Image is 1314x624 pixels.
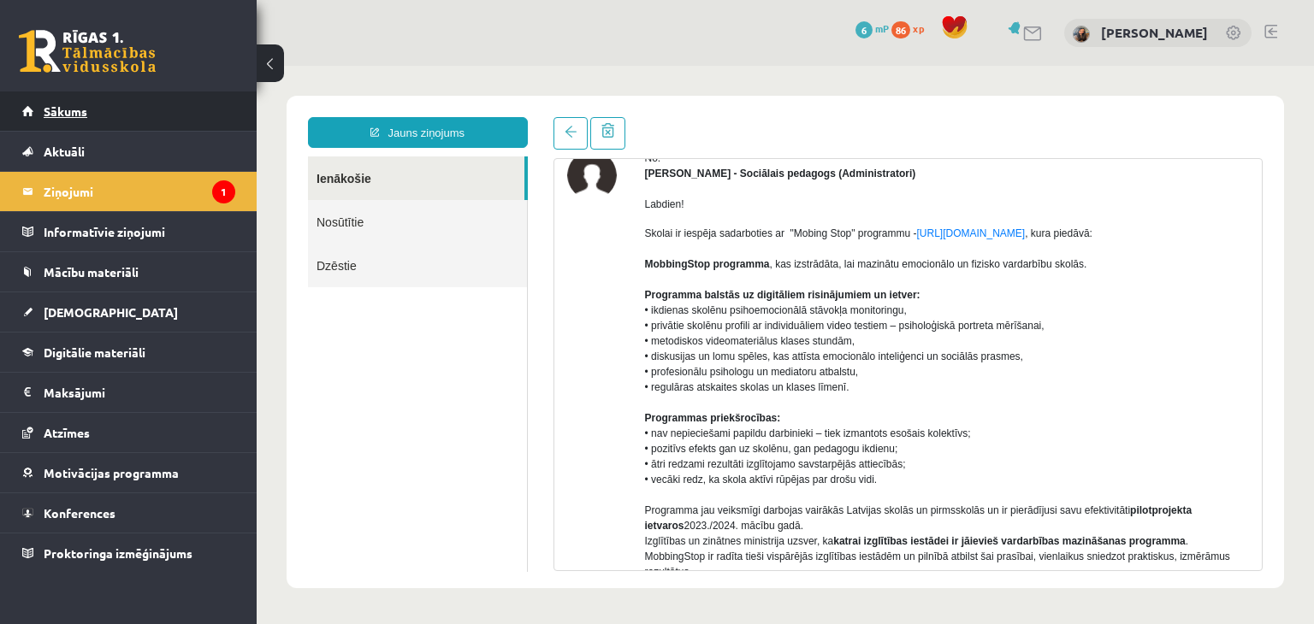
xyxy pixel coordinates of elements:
[22,212,235,251] a: Informatīvie ziņojumi
[44,304,178,320] span: [DEMOGRAPHIC_DATA]
[388,346,524,358] b: Programmas priekšrocības:
[22,252,235,291] a: Mācību materiāli
[44,505,115,521] span: Konferences
[44,144,85,159] span: Aktuāli
[891,21,932,35] a: 86 xp
[1101,24,1208,41] a: [PERSON_NAME]
[22,373,235,412] a: Maksājumi
[22,91,235,131] a: Sākums
[22,453,235,492] a: Motivācijas programma
[19,30,156,73] a: Rīgas 1. Tālmācības vidusskola
[311,85,360,134] img: Dagnija Gaubšteina - Sociālais pedagogs
[388,102,660,114] strong: [PERSON_NAME] - Sociālais pedagogs (Administratori)
[51,51,271,82] a: Jauns ziņojums
[44,465,179,480] span: Motivācijas programma
[44,344,145,360] span: Digitālie materiāli
[22,493,235,533] a: Konferences
[22,292,235,332] a: [DEMOGRAPHIC_DATA]
[855,21,873,38] span: 6
[875,21,889,35] span: mP
[388,160,993,514] p: Skolai ir iespēja sadarboties ar "Mobing Stop" programmu - , kura piedāvā: , kas izstrādāta, lai ...
[44,545,192,561] span: Proktoringa izmēģinājums
[22,333,235,372] a: Digitālie materiāli
[44,373,235,412] legend: Maksājumi
[577,469,929,481] b: katrai izglītības iestādei ir jāievieš vardarbības mazināšanas programma
[855,21,889,35] a: 6 mP
[1073,26,1090,43] img: Sabīne Eiklone
[51,91,268,134] a: Ienākošie
[212,180,235,203] i: 1
[388,192,513,204] b: MobbingStop programma
[388,131,993,146] p: Labdien!
[22,533,235,573] a: Proktoringa izmēģinājums
[44,425,90,440] span: Atzīmes
[51,178,270,221] a: Dzēstie
[22,413,235,452] a: Atzīmes
[44,172,235,211] legend: Ziņojumi
[44,264,139,280] span: Mācību materiāli
[22,172,235,211] a: Ziņojumi1
[44,103,87,119] span: Sākums
[913,21,924,35] span: xp
[388,223,664,235] b: Programma balstās uz digitāliem risinājumiem un ietver:
[891,21,910,38] span: 86
[44,212,235,251] legend: Informatīvie ziņojumi
[22,132,235,171] a: Aktuāli
[51,134,270,178] a: Nosūtītie
[660,162,769,174] a: [URL][DOMAIN_NAME]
